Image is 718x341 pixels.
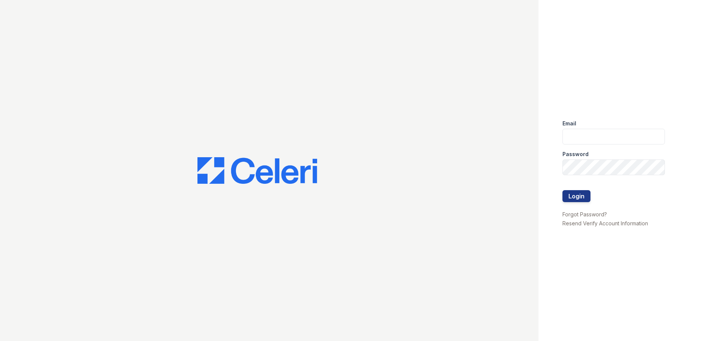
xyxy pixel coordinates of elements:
[562,150,589,158] label: Password
[562,220,648,226] a: Resend Verify Account Information
[562,211,607,217] a: Forgot Password?
[197,157,317,184] img: CE_Logo_Blue-a8612792a0a2168367f1c8372b55b34899dd931a85d93a1a3d3e32e68fde9ad4.png
[562,120,576,127] label: Email
[562,190,590,202] button: Login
